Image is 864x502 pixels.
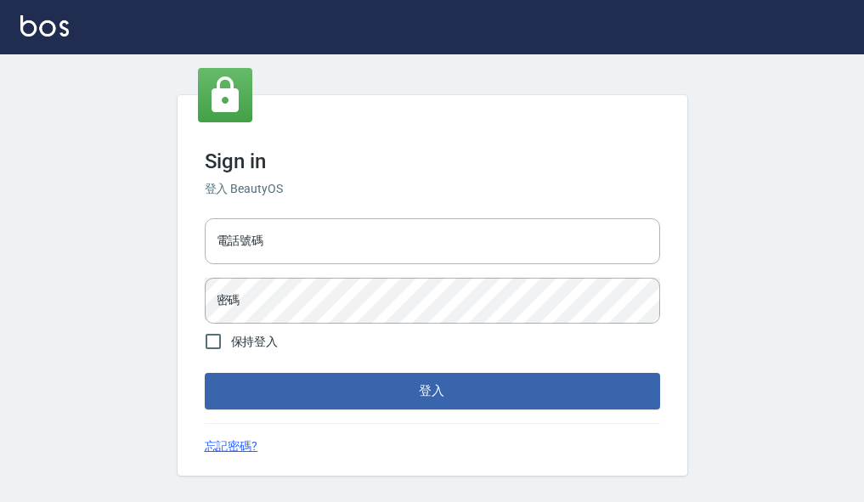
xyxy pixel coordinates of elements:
img: Logo [20,15,69,37]
h3: Sign in [205,149,660,173]
span: 保持登入 [231,333,279,351]
h6: 登入 BeautyOS [205,180,660,198]
a: 忘記密碼? [205,437,258,455]
button: 登入 [205,373,660,409]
